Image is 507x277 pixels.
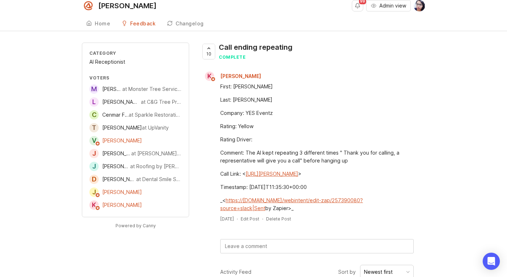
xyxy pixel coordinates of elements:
[89,200,99,210] div: K
[89,110,182,120] a: CCenmar Fuertesat Sparkle Restoration Services
[102,150,142,156] span: [PERSON_NAME]
[82,16,114,31] a: Home
[220,216,234,222] time: [DATE]
[206,51,211,57] span: 10
[89,188,142,197] a: J[PERSON_NAME]
[220,216,234,222] a: [DATE]
[89,110,99,120] div: C
[89,149,182,158] a: J[PERSON_NAME]at [PERSON_NAME] Law PLLC
[379,2,406,9] span: Admin view
[338,268,356,276] span: Sort by
[220,196,414,212] div: _< by Zapier>_
[219,54,292,60] div: complete
[89,84,182,94] a: M[PERSON_NAME]at Monster Tree Service of [GEOGRAPHIC_DATA]
[102,137,142,144] span: [PERSON_NAME]
[89,175,182,184] a: D[PERSON_NAME]at Dental Smile Savers
[483,253,500,270] div: Open Intercom Messenger
[220,96,414,104] div: Last: [PERSON_NAME]
[136,175,182,183] div: at Dental Smile Savers
[220,136,414,144] div: Rating Driver:
[176,21,204,26] div: Changelog
[89,162,182,171] a: J[PERSON_NAME]at Roofing by [PERSON_NAME]
[220,73,261,79] span: [PERSON_NAME]
[95,193,100,198] img: member badge
[241,216,259,222] div: Edit Post
[130,162,182,170] div: at Roofing by [PERSON_NAME]
[102,176,142,182] span: [PERSON_NAME]
[364,268,393,276] div: Newest first
[220,83,414,91] div: First: [PERSON_NAME]
[220,197,363,211] a: https://[DOMAIN_NAME]/webintent/edit-zap/257390080?source=slack|Sent
[89,188,99,197] div: J
[220,170,414,178] div: Call Link: < >
[89,97,182,107] a: L[PERSON_NAME]at C&G Tree Pros
[131,150,182,157] div: at [PERSON_NAME] Law PLLC
[129,111,182,119] div: at Sparkle Restoration Services
[102,112,140,118] span: Cenmar Fuertes
[89,136,99,145] div: V
[211,77,216,82] img: member badge
[89,149,99,158] div: J
[95,141,100,146] img: member badge
[89,50,182,56] div: Category
[220,268,251,276] div: Activity Feed
[102,189,142,195] span: [PERSON_NAME]
[262,216,263,222] div: ·
[220,149,414,165] div: Comment: The AI kept repeating 3 different times " Thank you for calling, a representative will g...
[102,99,142,105] span: [PERSON_NAME]
[205,72,214,81] div: K
[114,222,157,230] a: Powered by Canny
[98,2,157,9] div: [PERSON_NAME]
[95,205,100,211] img: member badge
[142,124,169,132] div: at UpVanity
[102,202,142,208] span: [PERSON_NAME]
[266,216,291,222] div: Delete Post
[201,72,267,81] a: K[PERSON_NAME]
[246,171,298,177] a: [URL][PERSON_NAME]
[102,125,142,131] span: [PERSON_NAME]
[117,16,160,31] a: Feedback
[202,44,215,59] button: 10
[102,86,142,92] span: [PERSON_NAME]
[130,21,156,26] div: Feedback
[89,97,99,107] div: L
[220,109,414,117] div: Company: YES Eventz
[89,136,142,145] a: V[PERSON_NAME]
[122,85,182,93] div: at Monster Tree Service of [GEOGRAPHIC_DATA]
[89,175,99,184] div: D
[89,123,99,132] div: T
[163,16,208,31] a: Changelog
[102,163,142,169] span: [PERSON_NAME]
[220,183,414,191] div: Timestamp: [DATE]T11:35:30+00:00
[95,21,110,26] div: Home
[89,162,99,171] div: J
[89,75,182,81] div: Voters
[141,98,182,106] div: at C&G Tree Pros
[220,122,414,130] div: Rating: Yellow
[89,84,99,94] div: M
[89,58,182,66] div: AI Receptionist
[237,216,238,222] div: ·
[89,123,169,132] a: T[PERSON_NAME]at UpVanity
[219,42,292,52] div: Call ending repeating
[89,200,142,210] a: K[PERSON_NAME]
